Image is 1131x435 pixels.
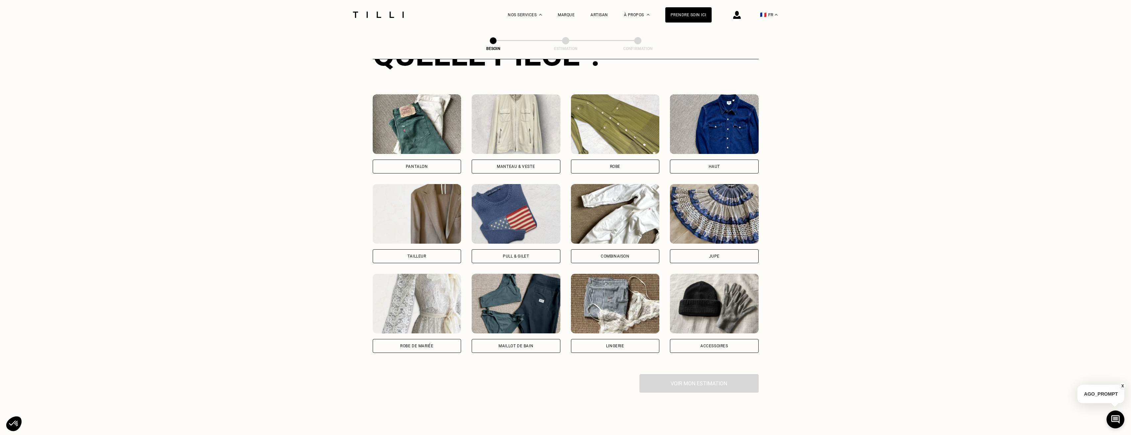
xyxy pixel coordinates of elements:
[558,13,575,17] a: Marque
[571,94,660,154] img: Tilli retouche votre Robe
[407,254,426,258] div: Tailleur
[539,14,542,16] img: Menu déroulant
[601,254,630,258] div: Combinaison
[472,184,560,244] img: Tilli retouche votre Pull & gilet
[503,254,529,258] div: Pull & gilet
[571,274,660,333] img: Tilli retouche votre Lingerie
[472,274,560,333] img: Tilli retouche votre Maillot de bain
[1077,385,1124,403] p: AGO_PROMPT
[497,165,535,169] div: Manteau & Veste
[760,12,767,18] span: 🇫🇷
[571,184,660,244] img: Tilli retouche votre Combinaison
[605,46,671,51] div: Confirmation
[533,46,599,51] div: Estimation
[406,165,428,169] div: Pantalon
[373,274,461,333] img: Tilli retouche votre Robe de mariée
[670,184,759,244] img: Tilli retouche votre Jupe
[775,14,778,16] img: menu déroulant
[590,13,608,17] a: Artisan
[351,12,406,18] img: Logo du service de couturière Tilli
[373,94,461,154] img: Tilli retouche votre Pantalon
[709,165,720,169] div: Haut
[733,11,741,19] img: icône connexion
[700,344,728,348] div: Accessoires
[670,94,759,154] img: Tilli retouche votre Haut
[1119,382,1126,390] button: X
[400,344,433,348] div: Robe de mariée
[460,46,526,51] div: Besoin
[472,94,560,154] img: Tilli retouche votre Manteau & Veste
[373,184,461,244] img: Tilli retouche votre Tailleur
[498,344,533,348] div: Maillot de bain
[647,14,649,16] img: Menu déroulant à propos
[709,254,720,258] div: Jupe
[606,344,624,348] div: Lingerie
[610,165,620,169] div: Robe
[665,7,712,23] a: Prendre soin ici
[670,274,759,333] img: Tilli retouche votre Accessoires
